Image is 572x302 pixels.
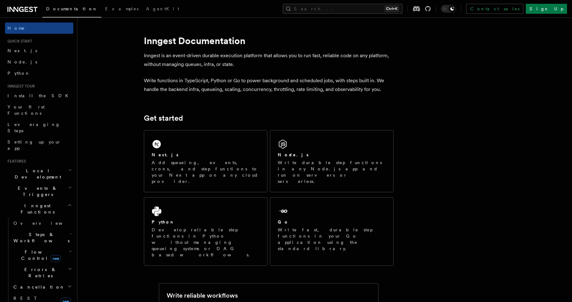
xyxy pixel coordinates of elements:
p: Add queueing, events, crons, and step functions to your Next app on any cloud provider. [152,159,260,184]
a: Overview [11,218,73,229]
button: Events & Triggers [5,183,73,200]
a: Contact sales [466,4,523,14]
span: Leveraging Steps [7,122,60,133]
h2: Next.js [152,152,178,158]
a: Next.jsAdd queueing, events, crons, and step functions to your Next app on any cloud provider. [144,130,267,192]
a: GoWrite fast, durable step functions in your Go application using the standard library. [270,197,394,266]
a: Leveraging Steps [5,119,73,136]
a: Next.js [5,45,73,56]
button: Search...Ctrl+K [283,4,403,14]
a: Node.js [5,56,73,68]
button: Cancellation [11,281,73,293]
h1: Inngest Documentation [144,35,394,46]
a: AgentKit [142,2,183,17]
button: Flow Controlnew [11,246,73,264]
a: Install the SDK [5,90,73,101]
a: Examples [101,2,142,17]
span: Flow Control [11,249,69,261]
span: Local Development [5,168,68,180]
button: Inngest Functions [5,200,73,218]
a: Your first Functions [5,101,73,119]
a: Setting up your app [5,136,73,154]
span: Setting up your app [7,139,61,151]
button: Errors & Retries [11,264,73,281]
h2: Node.js [278,152,309,158]
button: Steps & Workflows [11,229,73,246]
span: new [51,255,61,262]
span: Inngest tour [5,84,35,89]
span: AgentKit [146,6,179,11]
h2: Go [278,219,289,225]
span: Quick start [5,39,32,44]
span: Home [7,25,25,31]
span: Errors & Retries [11,266,68,279]
p: Inngest is an event-driven durable execution platform that allows you to run fast, reliable code ... [144,51,394,69]
p: Write durable step functions in any Node.js app and run on servers or serverless. [278,159,386,184]
span: Install the SDK [7,93,72,98]
a: Sign Up [526,4,567,14]
span: Overview [13,221,78,226]
span: Python [7,71,30,76]
p: Write functions in TypeScript, Python or Go to power background and scheduled jobs, with steps bu... [144,76,394,94]
span: Examples [105,6,139,11]
a: Home [5,23,73,34]
span: Documentation [46,6,98,11]
kbd: Ctrl+K [385,6,399,12]
span: Events & Triggers [5,185,68,198]
p: Develop reliable step functions in Python without managing queueing systems or DAG based workflows. [152,227,260,258]
span: Your first Functions [7,104,45,116]
a: Node.jsWrite durable step functions in any Node.js app and run on servers or serverless. [270,130,394,192]
a: Get started [144,114,183,123]
p: Write fast, durable step functions in your Go application using the standard library. [278,227,386,252]
span: Features [5,159,26,164]
a: PythonDevelop reliable step functions in Python without managing queueing systems or DAG based wo... [144,197,267,266]
span: Node.js [7,59,37,64]
h2: Python [152,219,175,225]
a: Documentation [42,2,101,18]
button: Local Development [5,165,73,183]
span: Steps & Workflows [11,231,70,244]
h2: Write reliable workflows [167,291,238,300]
a: Python [5,68,73,79]
span: Cancellation [11,284,65,290]
span: Inngest Functions [5,203,67,215]
span: Next.js [7,48,37,53]
button: Toggle dark mode [441,5,456,13]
